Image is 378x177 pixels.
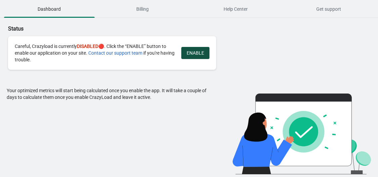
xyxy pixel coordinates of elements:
button: Dashboard [3,0,96,18]
span: Help Center [190,3,281,15]
p: Status [8,25,265,33]
span: ENABLE [187,50,204,56]
div: Careful, Crazyload is currently 🔴. Click the “ENABLE” button to enable our application on your si... [15,43,175,63]
span: Get support [284,3,374,15]
img: analysis-waiting-illustration-d04af50a.svg [233,87,371,174]
div: Your optimized metrics will start being calculated once you enable the app. It will take a couple... [7,87,215,174]
span: DISABLED [77,44,98,49]
span: Billing [97,3,188,15]
span: Dashboard [4,3,95,15]
button: ENABLE [181,47,209,59]
a: Contact our support team [88,50,142,56]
